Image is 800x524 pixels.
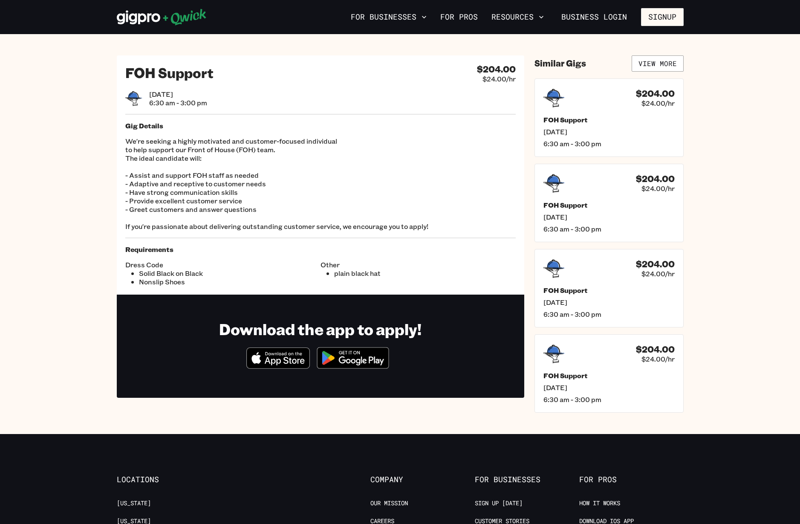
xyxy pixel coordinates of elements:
span: Dress Code [125,261,321,269]
h1: Download the app to apply! [219,319,422,339]
a: For Pros [437,10,481,24]
span: Company [370,475,475,484]
img: Get it on Google Play [312,342,394,374]
span: [DATE] [543,383,675,392]
a: $204.00$24.00/hrFOH Support[DATE]6:30 am - 3:00 pm [534,334,684,413]
span: $24.00/hr [641,99,675,107]
span: [DATE] [543,298,675,307]
h4: $204.00 [636,174,675,184]
h5: Gig Details [125,122,516,130]
span: 6:30 am - 3:00 pm [543,395,675,404]
span: 6:30 am - 3:00 pm [149,98,207,107]
a: Business Login [554,8,634,26]
h5: FOH Support [543,201,675,209]
li: plain black hat [334,269,516,278]
span: Other [321,261,516,269]
span: 6:30 am - 3:00 pm [543,225,675,233]
h4: $204.00 [636,88,675,99]
span: $24.00/hr [482,75,516,83]
a: Our Mission [370,499,408,507]
h5: Requirements [125,245,516,254]
a: [US_STATE] [117,499,151,507]
span: [DATE] [543,127,675,136]
a: $204.00$24.00/hrFOH Support[DATE]6:30 am - 3:00 pm [534,164,684,242]
a: View More [632,55,684,72]
li: Nonslip Shoes [139,278,321,286]
h4: $204.00 [477,64,516,75]
h2: FOH Support [125,64,214,81]
a: Download on the App Store [246,362,310,371]
h5: FOH Support [543,371,675,380]
h4: $204.00 [636,344,675,355]
button: Signup [641,8,684,26]
span: $24.00/hr [641,355,675,363]
span: Locations [117,475,221,484]
button: For Businesses [347,10,430,24]
a: $204.00$24.00/hrFOH Support[DATE]6:30 am - 3:00 pm [534,249,684,327]
a: $204.00$24.00/hrFOH Support[DATE]6:30 am - 3:00 pm [534,78,684,157]
li: Solid Black on Black [139,269,321,278]
h4: Similar Gigs [534,58,586,69]
h5: FOH Support [543,286,675,295]
span: For Pros [579,475,684,484]
span: $24.00/hr [641,269,675,278]
span: For Businesses [475,475,579,484]
span: [DATE] [149,90,207,98]
p: We're seeking a highly motivated and customer-focused individual to help support our Front of Hou... [125,137,516,231]
button: Resources [488,10,547,24]
span: [DATE] [543,213,675,221]
span: 6:30 am - 3:00 pm [543,139,675,148]
a: How it Works [579,499,620,507]
span: 6:30 am - 3:00 pm [543,310,675,318]
h4: $204.00 [636,259,675,269]
h5: FOH Support [543,116,675,124]
a: Sign up [DATE] [475,499,523,507]
span: $24.00/hr [641,184,675,193]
